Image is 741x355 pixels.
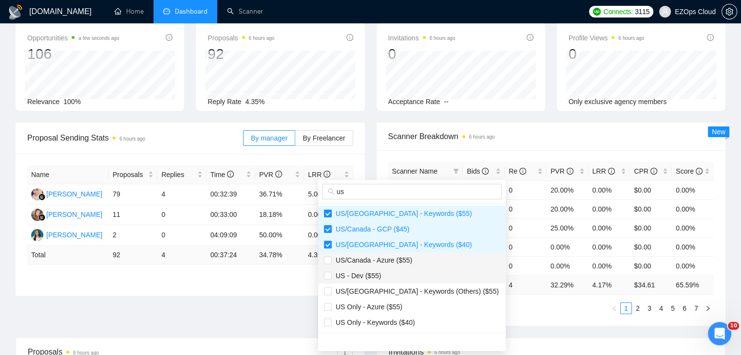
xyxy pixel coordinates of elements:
span: Scanner Breakdown [388,130,714,142]
td: 36.71% [255,184,304,205]
td: 11 [109,205,157,225]
img: logo [8,4,23,20]
span: By manager [251,134,287,142]
span: US Only - Keywords ($40) [332,319,415,326]
iframe: Intercom live chat [708,322,731,345]
td: 4 [505,275,547,294]
span: info-circle [567,168,573,175]
button: right [702,302,714,314]
td: 0.00% [547,237,589,256]
td: 32.29 % [547,275,589,294]
span: US/Canada - Azure ($55) [332,256,412,264]
th: Proposals [109,165,157,184]
td: 0.00% [589,199,630,218]
li: Previous Page [608,302,620,314]
img: upwork-logo.png [593,8,601,16]
a: TA[PERSON_NAME] [31,231,102,238]
li: 3 [644,302,655,314]
span: Invitations [388,32,456,44]
td: 4.35 % [304,246,353,265]
a: 3 [644,303,655,314]
td: 0.00% [672,218,714,237]
span: filter [453,168,459,174]
span: Scanner Name [392,167,437,175]
td: 79 [109,184,157,205]
td: 50.00% [255,225,304,246]
span: Proposal Sending Stats [27,132,243,144]
span: US/Canada - GCP ($45) [332,225,409,233]
td: 20.00% [547,199,589,218]
span: user [662,8,668,15]
td: 00:37:24 [207,246,255,265]
img: NK [31,209,43,221]
span: New [712,128,725,136]
li: 1 [620,302,632,314]
span: Proposals [208,32,274,44]
span: info-circle [482,168,489,175]
td: 0 [505,237,547,256]
span: right [705,305,711,311]
a: homeHome [114,7,144,16]
span: Dashboard [175,7,208,16]
td: $0.00 [630,256,672,275]
span: Relevance [27,98,59,106]
span: By Freelancer [303,134,345,142]
span: PVR [259,171,282,178]
td: $0.00 [630,237,672,256]
td: 0.00% [547,256,589,275]
span: Bids [467,167,489,175]
span: setting [722,8,737,16]
span: left [611,305,617,311]
span: Replies [161,169,195,180]
td: $ 34.61 [630,275,672,294]
span: CPR [634,167,657,175]
img: gigradar-bm.png [38,214,45,221]
time: 6 hours ago [430,35,456,41]
span: info-circle [608,168,615,175]
span: dashboard [163,8,170,15]
div: 0 [569,45,645,63]
td: 0 [505,256,547,275]
td: 4 [157,246,206,265]
div: 0 [388,45,456,63]
span: Only exclusive agency members [569,98,667,106]
td: 00:32:39 [207,184,255,205]
span: 4.35% [246,98,265,106]
span: -- [444,98,448,106]
span: US/[GEOGRAPHIC_DATA] - Keywords ($55) [332,210,472,217]
img: gigradar-bm.png [38,194,45,200]
span: PVR [551,167,573,175]
span: US/[GEOGRAPHIC_DATA] - Keywords ($40) [332,241,472,248]
span: filter [451,164,461,178]
td: 2 [109,225,157,246]
li: 4 [655,302,667,314]
span: Reply Rate [208,98,241,106]
span: Opportunities [27,32,119,44]
span: Score [676,167,702,175]
span: Re [509,167,526,175]
li: 2 [632,302,644,314]
td: 00:33:00 [207,205,255,225]
td: $0.00 [630,199,672,218]
th: Replies [157,165,206,184]
span: search [328,188,335,195]
span: Connects: [604,6,633,17]
td: 0.00% [304,225,353,246]
button: setting [722,4,737,19]
td: 20.00% [547,180,589,199]
td: 0.00% [589,218,630,237]
td: 0.00% [672,237,714,256]
td: 0.00% [672,256,714,275]
td: $0.00 [630,218,672,237]
td: 0.00% [672,180,714,199]
span: LRR [308,171,330,178]
li: 6 [679,302,690,314]
span: Profile Views [569,32,645,44]
td: 0 [505,180,547,199]
td: 25.00% [547,218,589,237]
span: info-circle [275,171,282,177]
img: TA [31,229,43,241]
div: 92 [208,45,274,63]
td: 5.06% [304,184,353,205]
span: Acceptance Rate [388,98,440,106]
